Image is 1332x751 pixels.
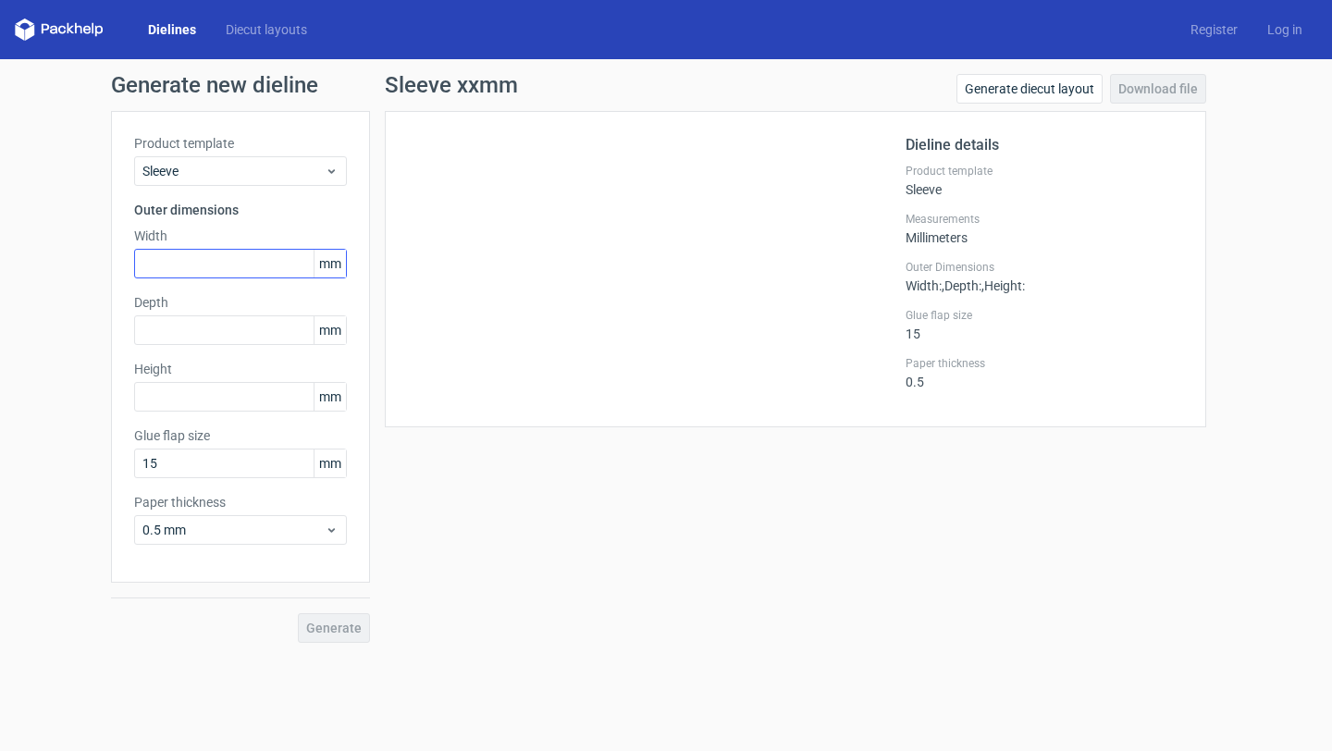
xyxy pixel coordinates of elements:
a: Log in [1252,20,1317,39]
label: Depth [134,293,347,312]
span: , Height : [981,278,1025,293]
label: Width [134,227,347,245]
label: Glue flap size [906,308,1183,323]
label: Paper thickness [906,356,1183,371]
span: 0.5 mm [142,521,325,539]
a: Dielines [133,20,211,39]
div: 15 [906,308,1183,341]
label: Height [134,360,347,378]
span: , Depth : [942,278,981,293]
a: Register [1176,20,1252,39]
h3: Outer dimensions [134,201,347,219]
h1: Sleeve xxmm [385,74,518,96]
span: Width : [906,278,942,293]
h1: Generate new dieline [111,74,1221,96]
div: 0.5 [906,356,1183,389]
label: Outer Dimensions [906,260,1183,275]
span: mm [314,449,346,477]
span: mm [314,383,346,411]
div: Sleeve [906,164,1183,197]
h2: Dieline details [906,134,1183,156]
label: Product template [134,134,347,153]
label: Measurements [906,212,1183,227]
span: mm [314,250,346,277]
label: Product template [906,164,1183,179]
label: Paper thickness [134,493,347,511]
div: Millimeters [906,212,1183,245]
span: Sleeve [142,162,325,180]
a: Diecut layouts [211,20,322,39]
span: mm [314,316,346,344]
label: Glue flap size [134,426,347,445]
a: Generate diecut layout [956,74,1103,104]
